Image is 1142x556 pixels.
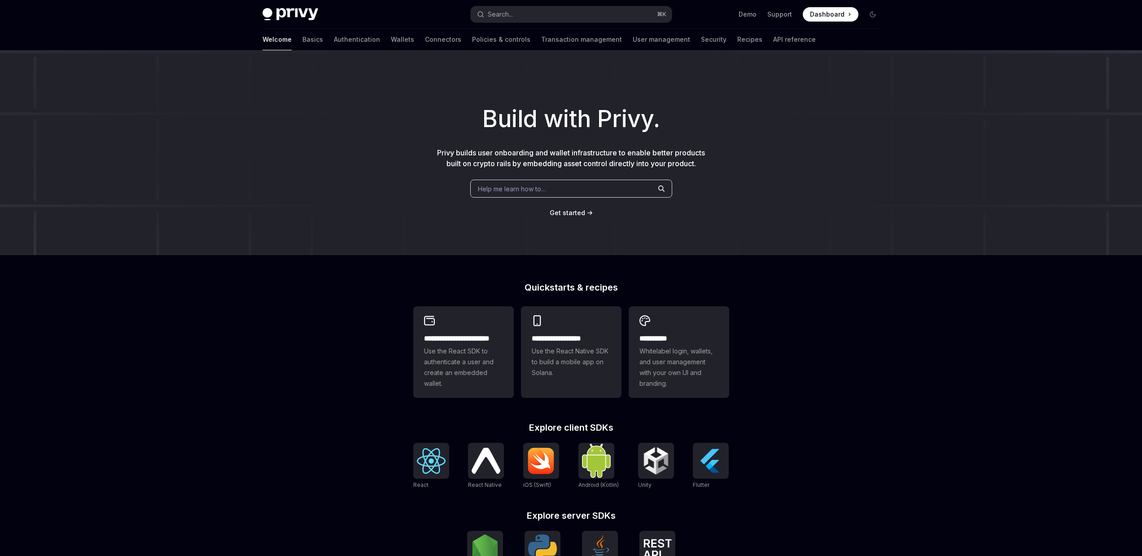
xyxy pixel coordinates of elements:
button: Toggle dark mode [866,7,880,22]
img: Flutter [696,446,725,475]
img: React [417,448,446,474]
a: Dashboard [803,7,858,22]
a: Wallets [391,29,414,50]
a: Recipes [737,29,762,50]
a: **** **** **** ***Use the React Native SDK to build a mobile app on Solana. [521,306,621,398]
a: FlutterFlutter [693,443,729,490]
span: Privy builds user onboarding and wallet infrastructure to enable better products built on crypto ... [437,148,705,168]
span: Flutter [693,481,709,488]
h2: Explore client SDKs [413,423,729,432]
img: dark logo [263,8,318,21]
span: Whitelabel login, wallets, and user management with your own UI and branding. [639,346,718,389]
a: Support [767,10,792,19]
span: Android (Kotlin) [578,481,619,488]
h2: Explore server SDKs [413,511,729,520]
span: React Native [468,481,502,488]
img: Android (Kotlin) [582,444,611,477]
a: Authentication [334,29,380,50]
a: User management [633,29,690,50]
a: API reference [773,29,816,50]
a: Welcome [263,29,292,50]
a: UnityUnity [638,443,674,490]
span: Dashboard [810,10,844,19]
a: Connectors [425,29,461,50]
a: React NativeReact Native [468,443,504,490]
span: React [413,481,429,488]
div: Search... [488,9,513,20]
a: Transaction management [541,29,622,50]
a: Security [701,29,726,50]
span: ⌘ K [657,11,666,18]
a: Get started [550,208,585,217]
a: Demo [739,10,757,19]
a: iOS (Swift)iOS (Swift) [523,443,559,490]
img: iOS (Swift) [527,447,556,474]
img: React Native [472,448,500,473]
a: Policies & controls [472,29,530,50]
h1: Build with Privy. [14,101,1128,137]
span: iOS (Swift) [523,481,551,488]
span: Use the React Native SDK to build a mobile app on Solana. [532,346,611,378]
button: Search...⌘K [471,6,672,22]
a: Android (Kotlin)Android (Kotlin) [578,443,619,490]
span: Get started [550,209,585,216]
a: ReactReact [413,443,449,490]
span: Unity [638,481,652,488]
h2: Quickstarts & recipes [413,283,729,292]
span: Use the React SDK to authenticate a user and create an embedded wallet. [424,346,503,389]
a: **** *****Whitelabel login, wallets, and user management with your own UI and branding. [629,306,729,398]
img: Unity [642,446,670,475]
a: Basics [302,29,323,50]
span: Help me learn how to… [478,184,546,194]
